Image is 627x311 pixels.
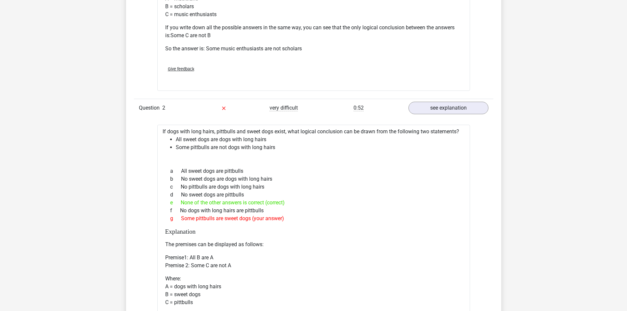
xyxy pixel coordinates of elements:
[170,175,181,183] span: b
[170,199,181,207] span: e
[165,45,462,53] p: So the answer is: Some music enthusiasts are not scholars
[270,105,298,111] span: very difficult
[165,191,462,199] div: No sweet dogs are pittbulls
[170,167,181,175] span: a
[170,183,181,191] span: c
[165,207,462,215] div: No dogs with long hairs are pittbulls
[165,199,462,207] div: None of the other answers is correct (correct)
[165,167,462,175] div: All sweet dogs are pittbulls
[176,143,465,151] li: Some pittbulls are not dogs with long hairs
[165,241,462,248] p: The premises can be displayed as follows:
[170,191,181,199] span: d
[165,24,462,39] p: If you write down all the possible answers in the same way, you can see that the only logical con...
[165,175,462,183] div: No sweet dogs are dogs with long hairs
[170,207,180,215] span: f
[408,102,488,114] a: see explanation
[165,215,462,222] div: Some pittbulls are sweet dogs (your answer)
[353,105,364,111] span: 0:52
[165,228,462,235] h4: Explanation
[162,105,165,111] span: 2
[176,136,465,143] li: All sweet dogs are dogs with long hairs
[165,275,462,306] p: Where: A = dogs with long hairs B = sweet dogs C = pittbulls
[139,104,162,112] span: Question
[165,183,462,191] div: No pittbulls are dogs with long hairs
[165,254,462,270] p: Premise1: All B are A Premise 2: Some C are not A
[168,66,194,71] span: Give feedback
[170,215,181,222] span: g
